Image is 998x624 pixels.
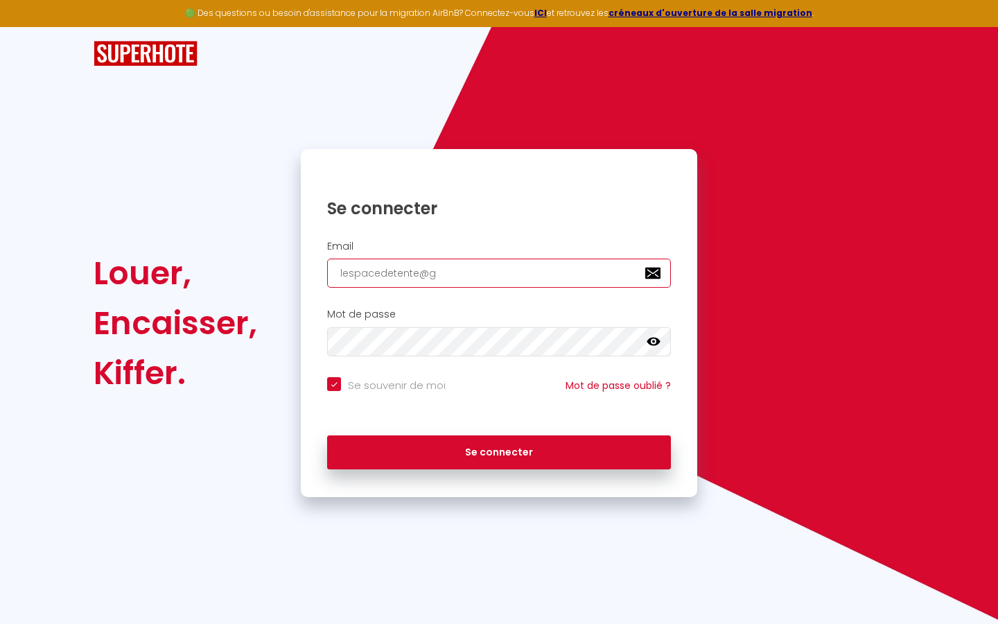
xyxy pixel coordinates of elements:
[609,7,812,19] a: créneaux d'ouverture de la salle migration
[94,298,257,348] div: Encaisser,
[94,248,257,298] div: Louer,
[327,198,671,219] h1: Se connecter
[11,6,53,47] button: Ouvrir le widget de chat LiveChat
[94,41,198,67] img: SuperHote logo
[327,309,671,320] h2: Mot de passe
[534,7,547,19] a: ICI
[94,348,257,398] div: Kiffer.
[566,379,671,392] a: Mot de passe oublié ?
[327,259,671,288] input: Ton Email
[327,435,671,470] button: Se connecter
[327,241,671,252] h2: Email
